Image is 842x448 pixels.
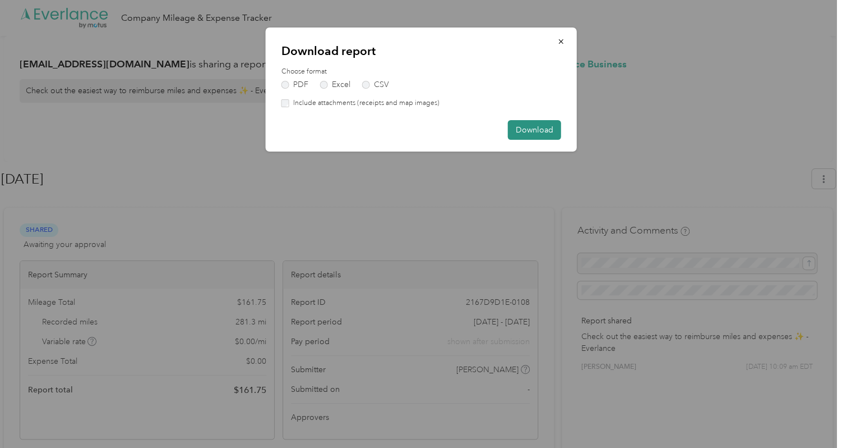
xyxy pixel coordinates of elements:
[281,67,561,77] label: Choose format
[508,120,561,140] button: Download
[281,43,561,59] p: Download report
[362,81,389,89] label: CSV
[281,81,308,89] label: PDF
[289,98,439,108] label: Include attachments (receipts and map images)
[320,81,350,89] label: Excel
